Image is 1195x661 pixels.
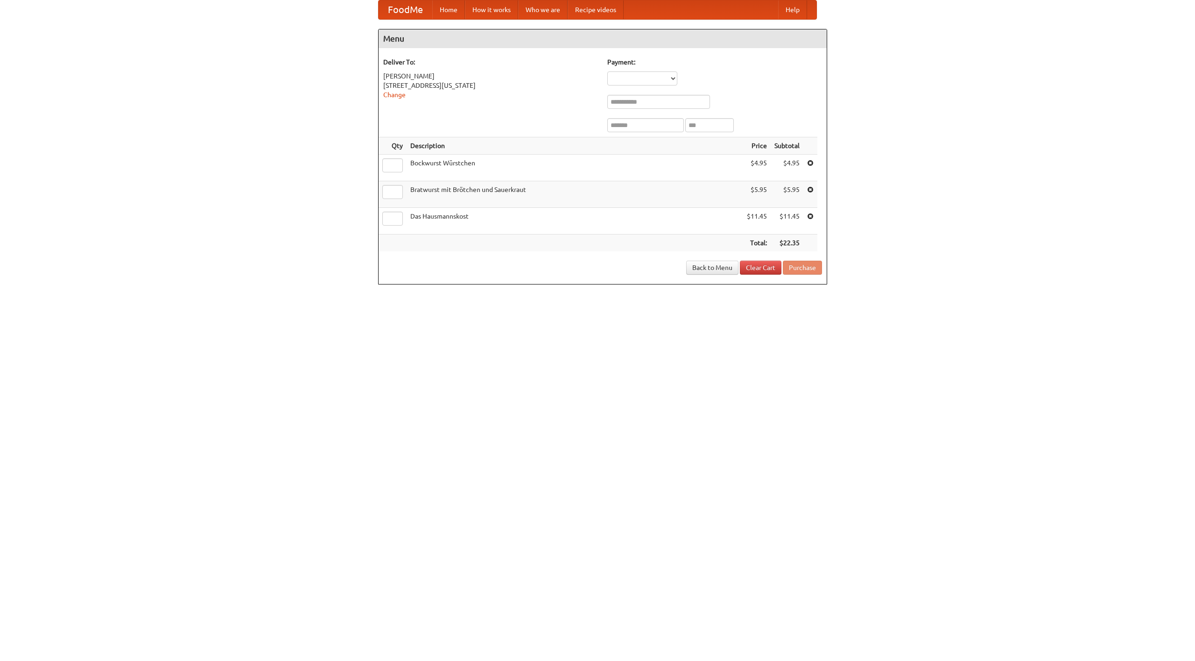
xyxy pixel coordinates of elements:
[743,155,771,181] td: $4.95
[407,155,743,181] td: Bockwurst Würstchen
[465,0,518,19] a: How it works
[783,261,822,275] button: Purchase
[778,0,807,19] a: Help
[743,208,771,235] td: $11.45
[771,155,803,181] td: $4.95
[686,261,738,275] a: Back to Menu
[383,71,598,81] div: [PERSON_NAME]
[743,137,771,155] th: Price
[743,235,771,252] th: Total:
[771,181,803,208] td: $5.95
[771,208,803,235] td: $11.45
[607,57,822,67] h5: Payment:
[432,0,465,19] a: Home
[407,208,743,235] td: Das Hausmannskost
[379,0,432,19] a: FoodMe
[383,81,598,90] div: [STREET_ADDRESS][US_STATE]
[518,0,568,19] a: Who we are
[379,29,827,48] h4: Menu
[383,57,598,67] h5: Deliver To:
[383,91,406,99] a: Change
[407,181,743,208] td: Bratwurst mit Brötchen und Sauerkraut
[407,137,743,155] th: Description
[771,137,803,155] th: Subtotal
[740,261,781,275] a: Clear Cart
[568,0,624,19] a: Recipe videos
[771,235,803,252] th: $22.35
[379,137,407,155] th: Qty
[743,181,771,208] td: $5.95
